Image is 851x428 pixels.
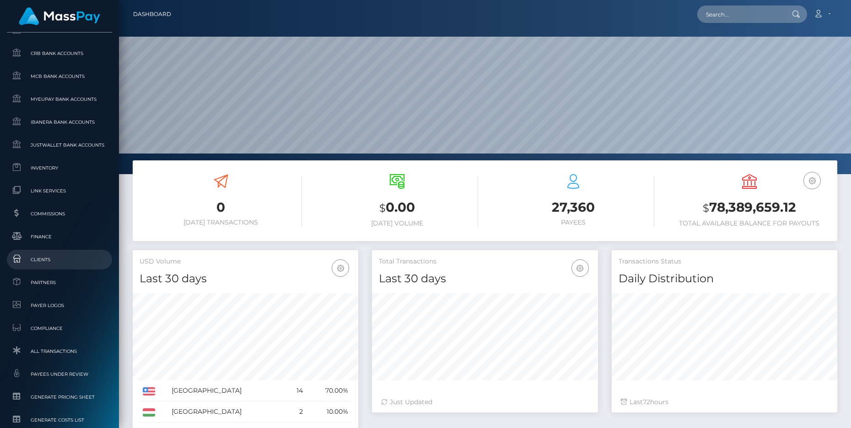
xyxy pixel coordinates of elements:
[7,112,112,132] a: Ibanera Bank Accounts
[619,257,830,266] h5: Transactions Status
[143,408,155,417] img: HU.png
[133,5,171,24] a: Dashboard
[11,140,108,150] span: JustWallet Bank Accounts
[11,300,108,311] span: Payer Logos
[11,48,108,59] span: CRB Bank Accounts
[11,392,108,402] span: Generate Pricing Sheet
[168,401,286,423] td: [GEOGRAPHIC_DATA]
[11,117,108,127] span: Ibanera Bank Accounts
[316,198,478,217] h3: 0.00
[703,202,709,214] small: $
[7,89,112,109] a: MyEUPay Bank Accounts
[7,296,112,315] a: Payer Logos
[379,202,386,214] small: $
[7,387,112,407] a: Generate Pricing Sheet
[11,186,108,196] span: Link Services
[286,380,306,401] td: 14
[492,198,654,216] h3: 27,360
[11,231,108,242] span: Finance
[306,401,351,423] td: 10.00%
[11,346,108,357] span: All Transactions
[7,318,112,338] a: Compliance
[7,66,112,86] a: MCB Bank Accounts
[306,380,351,401] td: 70.00%
[11,415,108,425] span: Generate Costs List
[697,5,783,23] input: Search...
[11,277,108,288] span: Partners
[7,227,112,247] a: Finance
[621,397,828,407] div: Last hours
[11,369,108,379] span: Payees under Review
[379,257,591,266] h5: Total Transactions
[7,364,112,384] a: Payees under Review
[668,198,830,217] h3: 78,389,659.12
[143,387,155,395] img: US.png
[11,323,108,334] span: Compliance
[11,94,108,104] span: MyEUPay Bank Accounts
[11,71,108,82] span: MCB Bank Accounts
[11,163,108,173] span: Inventory
[140,271,351,287] h4: Last 30 days
[7,135,112,155] a: JustWallet Bank Accounts
[668,219,830,227] h6: Total Available Balance for Payouts
[7,273,112,292] a: Partners
[11,254,108,265] span: Clients
[168,380,286,401] td: [GEOGRAPHIC_DATA]
[643,398,650,406] span: 72
[619,271,830,287] h4: Daily Distribution
[7,250,112,269] a: Clients
[7,341,112,361] a: All Transactions
[7,44,112,63] a: CRB Bank Accounts
[379,271,591,287] h4: Last 30 days
[19,7,100,25] img: MassPay Logo
[11,209,108,219] span: Commissions
[7,158,112,178] a: Inventory
[140,219,302,226] h6: [DATE] Transactions
[7,204,112,224] a: Commissions
[7,181,112,201] a: Link Services
[381,397,588,407] div: Just Updated
[140,198,302,216] h3: 0
[140,257,351,266] h5: USD Volume
[286,401,306,423] td: 2
[492,219,654,226] h6: Payees
[316,219,478,227] h6: [DATE] Volume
